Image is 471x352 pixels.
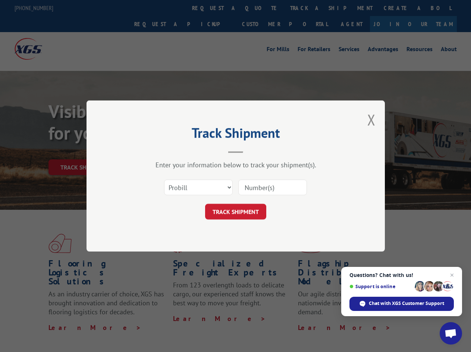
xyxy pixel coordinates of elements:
[124,161,348,169] div: Enter your information below to track your shipment(s).
[124,128,348,142] h2: Track Shipment
[238,180,307,195] input: Number(s)
[349,272,454,278] span: Questions? Chat with us!
[349,297,454,311] div: Chat with XGS Customer Support
[349,284,412,289] span: Support is online
[440,322,462,345] div: Open chat
[448,271,456,280] span: Close chat
[205,204,266,219] button: TRACK SHIPMENT
[367,110,376,130] button: Close modal
[369,300,444,307] span: Chat with XGS Customer Support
